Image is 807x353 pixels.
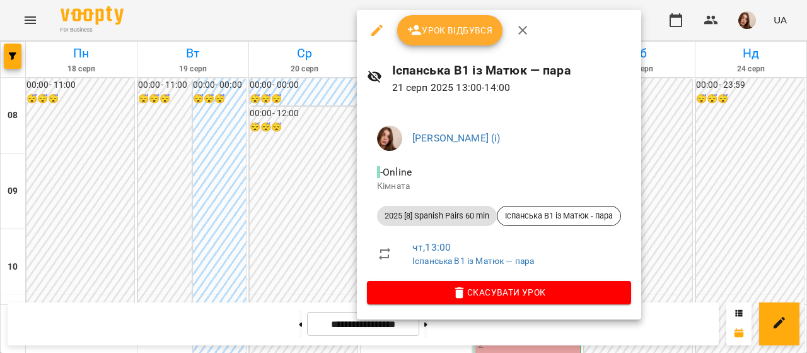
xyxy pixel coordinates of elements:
img: 6cd80b088ed49068c990d7a30548842a.jpg [377,126,402,151]
span: Іспанська В1 із Матюк - пара [497,210,620,222]
span: Урок відбувся [407,23,493,38]
p: Кімната [377,180,621,193]
span: - Online [377,166,414,178]
span: Скасувати Урок [377,285,621,300]
a: Іспанська В1 із Матюк — пара [412,256,534,266]
button: Урок відбувся [397,15,503,45]
a: чт , 13:00 [412,241,451,253]
button: Скасувати Урок [367,281,631,304]
p: 21 серп 2025 13:00 - 14:00 [392,80,631,95]
span: 2025 [8] Spanish Pairs 60 min [377,210,497,222]
a: [PERSON_NAME] (і) [412,132,501,144]
div: Іспанська В1 із Матюк - пара [497,206,621,226]
h6: Іспанська В1 із Матюк — пара [392,61,631,80]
